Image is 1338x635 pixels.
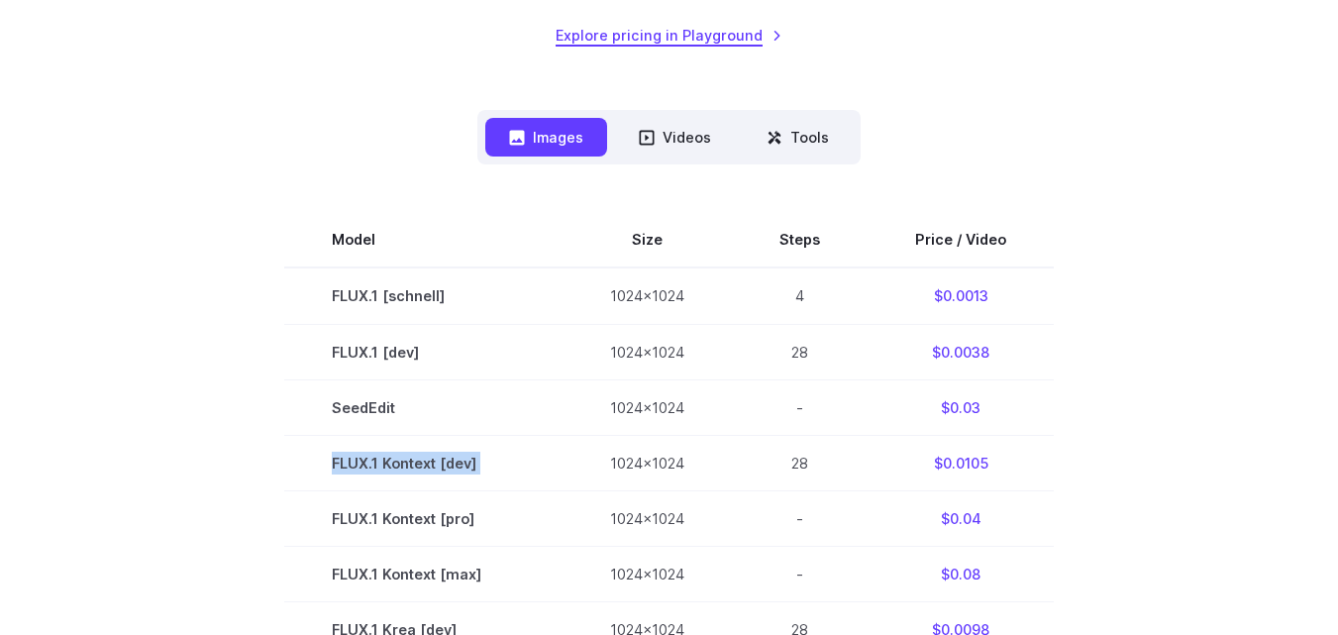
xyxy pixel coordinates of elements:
td: FLUX.1 Kontext [max] [284,546,563,601]
button: Videos [615,118,735,157]
td: FLUX.1 Kontext [pro] [284,490,563,546]
td: 4 [732,267,868,324]
td: FLUX.1 [schnell] [284,267,563,324]
td: $0.04 [868,490,1054,546]
td: FLUX.1 Kontext [dev] [284,435,563,490]
td: $0.0038 [868,324,1054,379]
td: $0.0013 [868,267,1054,324]
td: 1024x1024 [563,324,732,379]
td: - [732,490,868,546]
td: 1024x1024 [563,379,732,435]
td: $0.0105 [868,435,1054,490]
td: FLUX.1 [dev] [284,324,563,379]
td: SeedEdit [284,379,563,435]
td: $0.03 [868,379,1054,435]
td: - [732,379,868,435]
td: 1024x1024 [563,435,732,490]
th: Model [284,212,563,267]
td: 28 [732,324,868,379]
button: Images [485,118,607,157]
th: Steps [732,212,868,267]
td: 28 [732,435,868,490]
th: Price / Video [868,212,1054,267]
button: Tools [743,118,853,157]
td: 1024x1024 [563,490,732,546]
td: $0.08 [868,546,1054,601]
th: Size [563,212,732,267]
td: - [732,546,868,601]
a: Explore pricing in Playground [556,24,782,47]
td: 1024x1024 [563,546,732,601]
td: 1024x1024 [563,267,732,324]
